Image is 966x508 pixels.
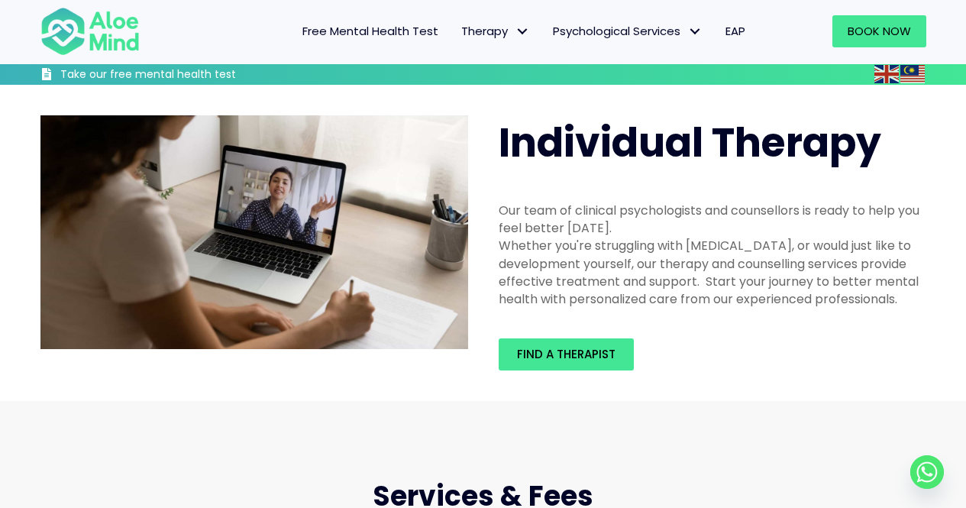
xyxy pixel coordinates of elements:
span: Psychological Services [553,23,703,39]
img: Aloe mind Logo [40,6,140,57]
div: Our team of clinical psychologists and counsellors is ready to help you feel better [DATE]. [499,202,926,237]
a: Whatsapp [910,455,944,489]
span: Free Mental Health Test [302,23,438,39]
a: Find a therapist [499,338,634,370]
span: EAP [725,23,745,39]
a: Free Mental Health Test [291,15,450,47]
div: Whether you're struggling with [MEDICAL_DATA], or would just like to development yourself, our th... [499,237,926,308]
img: en [874,65,899,83]
img: ms [900,65,925,83]
span: Therapy [461,23,530,39]
h3: Take our free mental health test [60,67,318,83]
span: Find a therapist [517,346,615,362]
span: Therapy: submenu [512,21,534,43]
a: Take our free mental health test [40,67,318,85]
a: Psychological ServicesPsychological Services: submenu [541,15,714,47]
a: Malay [900,65,926,83]
img: Therapy online individual [40,115,468,349]
a: EAP [714,15,757,47]
nav: Menu [160,15,757,47]
span: Individual Therapy [499,115,881,170]
a: English [874,65,900,83]
a: Book Now [832,15,926,47]
span: Psychological Services: submenu [684,21,706,43]
a: TherapyTherapy: submenu [450,15,541,47]
span: Book Now [848,23,911,39]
